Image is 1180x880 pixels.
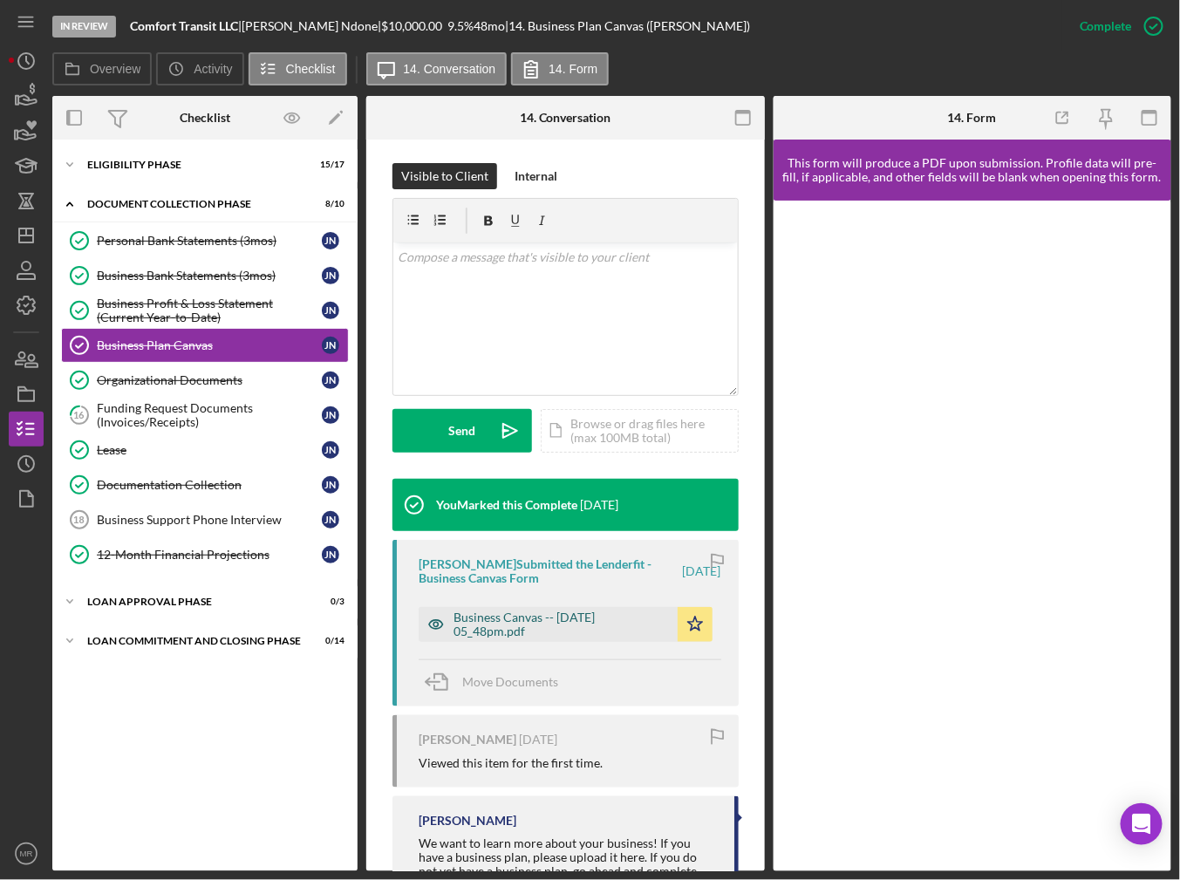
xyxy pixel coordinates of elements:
[1121,803,1163,845] div: Open Intercom Messenger
[419,733,516,747] div: [PERSON_NAME]
[549,62,597,76] label: 14. Form
[454,611,669,638] div: Business Canvas -- [DATE] 05_48pm.pdf
[322,546,339,563] div: J N
[313,636,344,646] div: 0 / 14
[683,564,721,578] time: 2025-08-14 21:48
[419,660,576,704] button: Move Documents
[194,62,232,76] label: Activity
[948,111,997,125] div: 14. Form
[366,52,508,85] button: 14. Conversation
[97,443,322,457] div: Lease
[419,607,713,642] button: Business Canvas -- [DATE] 05_48pm.pdf
[392,409,532,453] button: Send
[87,597,301,607] div: Loan Approval Phase
[97,269,322,283] div: Business Bank Statements (3mos)
[313,160,344,170] div: 15 / 17
[97,338,322,352] div: Business Plan Canvas
[474,19,505,33] div: 48 mo
[286,62,336,76] label: Checklist
[520,111,611,125] div: 14. Conversation
[87,636,301,646] div: Loan Commitment and Closing Phase
[401,163,488,189] div: Visible to Client
[515,163,557,189] div: Internal
[130,18,238,33] b: Comfort Transit LLC
[156,52,243,85] button: Activity
[61,433,349,467] a: LeaseJN
[73,515,84,525] tspan: 18
[519,733,557,747] time: 2025-08-14 21:43
[511,52,609,85] button: 14. Form
[381,19,447,33] div: $10,000.00
[97,401,322,429] div: Funding Request Documents (Invoices/Receipts)
[97,234,322,248] div: Personal Bank Statements (3mos)
[97,548,322,562] div: 12-Month Financial Projections
[97,478,322,492] div: Documentation Collection
[180,111,230,125] div: Checklist
[61,223,349,258] a: Personal Bank Statements (3mos)JN
[392,163,497,189] button: Visible to Client
[419,557,680,585] div: [PERSON_NAME] Submitted the Lenderfit - Business Canvas Form
[9,836,44,871] button: MR
[313,597,344,607] div: 0 / 3
[74,409,85,420] tspan: 16
[52,16,116,38] div: In Review
[322,267,339,284] div: J N
[61,467,349,502] a: Documentation CollectionJN
[322,406,339,424] div: J N
[97,513,322,527] div: Business Support Phone Interview
[61,363,349,398] a: Organizational DocumentsJN
[436,498,577,512] div: You Marked this Complete
[1062,9,1171,44] button: Complete
[419,756,603,770] div: Viewed this item for the first time.
[20,849,33,859] text: MR
[322,232,339,249] div: J N
[87,199,301,209] div: Document Collection Phase
[52,52,152,85] button: Overview
[87,160,301,170] div: Eligibility Phase
[419,814,516,828] div: [PERSON_NAME]
[249,52,347,85] button: Checklist
[791,218,1156,854] iframe: Lenderfit form
[97,297,322,324] div: Business Profit & Loss Statement (Current Year-to-Date)
[404,62,496,76] label: 14. Conversation
[322,337,339,354] div: J N
[449,409,476,453] div: Send
[313,199,344,209] div: 8 / 10
[61,398,349,433] a: 16Funding Request Documents (Invoices/Receipts)JN
[61,502,349,537] a: 18Business Support Phone InterviewJN
[97,373,322,387] div: Organizational Documents
[130,19,242,33] div: |
[61,258,349,293] a: Business Bank Statements (3mos)JN
[447,19,474,33] div: 9.5 %
[782,156,1163,184] div: This form will produce a PDF upon submission. Profile data will pre-fill, if applicable, and othe...
[580,498,618,512] time: 2025-08-15 12:56
[462,674,558,689] span: Move Documents
[322,372,339,389] div: J N
[61,293,349,328] a: Business Profit & Loss Statement (Current Year-to-Date)JN
[1080,9,1132,44] div: Complete
[61,328,349,363] a: Business Plan CanvasJN
[322,511,339,529] div: J N
[505,19,750,33] div: | 14. Business Plan Canvas ([PERSON_NAME])
[322,441,339,459] div: J N
[90,62,140,76] label: Overview
[242,19,381,33] div: [PERSON_NAME] Ndone |
[322,302,339,319] div: J N
[61,537,349,572] a: 12-Month Financial ProjectionsJN
[506,163,566,189] button: Internal
[322,476,339,494] div: J N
